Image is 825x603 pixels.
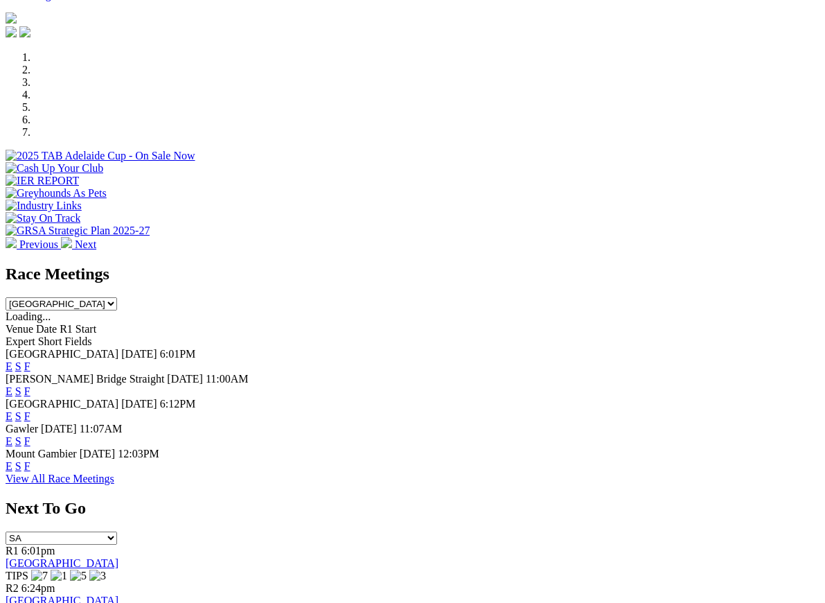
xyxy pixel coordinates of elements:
a: E [6,410,12,422]
a: S [15,410,21,422]
h2: Next To Go [6,499,819,518]
span: 12:03PM [118,448,159,460]
a: S [15,435,21,447]
img: chevron-right-pager-white.svg [61,237,72,248]
span: 11:00AM [206,373,249,385]
span: Loading... [6,311,51,322]
span: [DATE] [167,373,203,385]
img: GRSA Strategic Plan 2025-27 [6,225,150,237]
span: 11:07AM [80,423,123,435]
img: chevron-left-pager-white.svg [6,237,17,248]
span: Mount Gambier [6,448,77,460]
a: F [24,460,30,472]
img: Greyhounds As Pets [6,187,107,200]
span: TIPS [6,570,28,582]
img: 5 [70,570,87,582]
span: 6:12PM [160,398,196,410]
img: facebook.svg [6,26,17,37]
a: Previous [6,238,61,250]
span: [DATE] [41,423,77,435]
img: Industry Links [6,200,82,212]
span: Gawler [6,423,38,435]
img: twitter.svg [19,26,30,37]
a: [GEOGRAPHIC_DATA] [6,557,118,569]
span: [DATE] [121,398,157,410]
a: Next [61,238,96,250]
a: S [15,460,21,472]
a: View All Race Meetings [6,473,114,484]
span: Next [75,238,96,250]
span: Expert [6,335,35,347]
span: R1 Start [60,323,96,335]
img: 7 [31,570,48,582]
span: [DATE] [121,348,157,360]
span: R2 [6,582,19,594]
span: 6:01pm [21,545,55,557]
img: Stay On Track [6,212,80,225]
img: Cash Up Your Club [6,162,103,175]
a: E [6,360,12,372]
span: 6:01PM [160,348,196,360]
img: 3 [89,570,106,582]
a: F [24,385,30,397]
span: [GEOGRAPHIC_DATA] [6,348,118,360]
a: F [24,360,30,372]
img: IER REPORT [6,175,79,187]
span: [PERSON_NAME] Bridge Straight [6,373,164,385]
a: E [6,460,12,472]
span: Short [38,335,62,347]
h2: Race Meetings [6,265,819,283]
span: R1 [6,545,19,557]
span: [DATE] [80,448,116,460]
a: E [6,385,12,397]
span: Date [36,323,57,335]
img: 1 [51,570,67,582]
a: F [24,410,30,422]
span: Venue [6,323,33,335]
span: 6:24pm [21,582,55,594]
span: [GEOGRAPHIC_DATA] [6,398,118,410]
a: S [15,385,21,397]
span: Fields [64,335,91,347]
a: S [15,360,21,372]
img: 2025 TAB Adelaide Cup - On Sale Now [6,150,195,162]
img: logo-grsa-white.png [6,12,17,24]
a: E [6,435,12,447]
span: Previous [19,238,58,250]
a: F [24,435,30,447]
